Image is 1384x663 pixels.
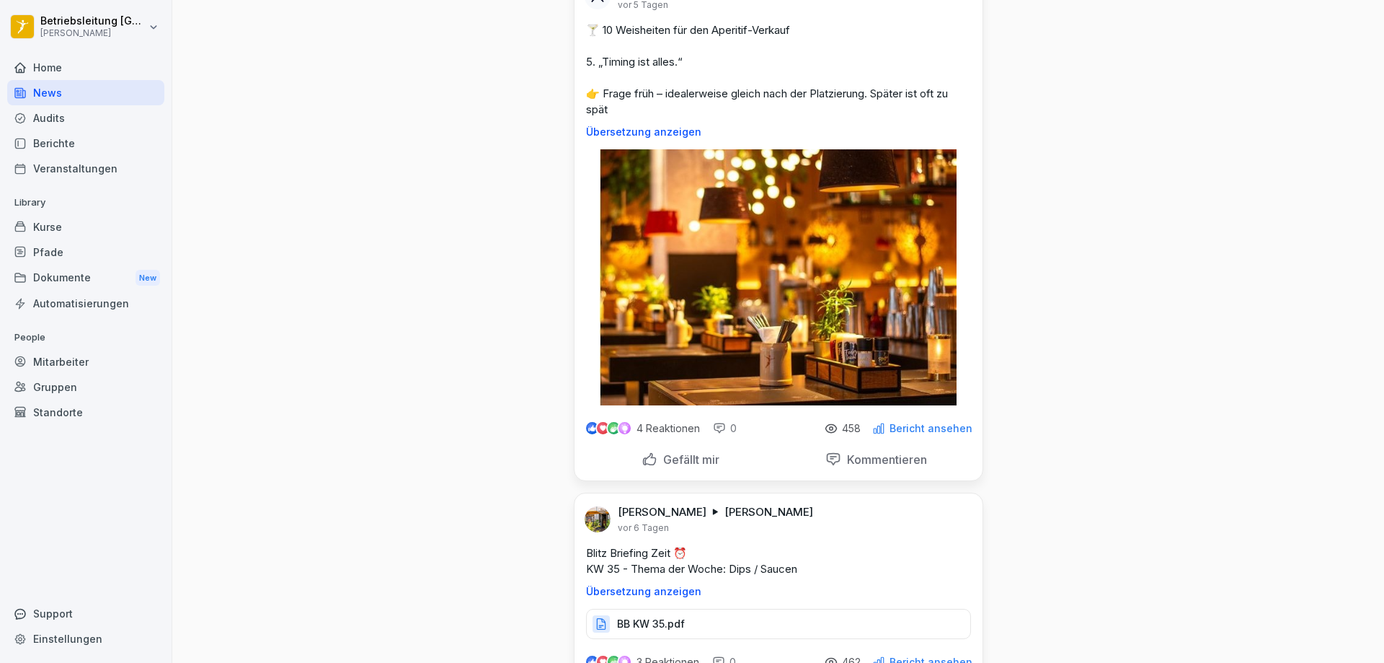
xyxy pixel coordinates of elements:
[586,621,971,636] a: BB KW 35.pdf
[136,270,160,286] div: New
[7,191,164,214] p: Library
[7,214,164,240] a: Kurse
[7,265,164,291] div: Dokumente
[40,28,146,38] p: [PERSON_NAME]
[657,452,719,467] p: Gefällt mir
[7,626,164,651] a: Einstellungen
[586,22,971,118] p: 🍸 10 Weisheiten für den Aperitif-Verkauf 5. „Timing ist alles.“ 👉 Frage früh – idealerweise gleic...
[586,126,971,138] p: Übersetzung anzeigen
[598,423,608,434] img: love
[724,505,813,519] p: [PERSON_NAME]
[586,423,598,434] img: like
[600,149,957,405] img: izquru6aapdhkt7n9lx1h17j.png
[842,423,861,434] p: 458
[7,240,164,265] a: Pfade
[7,105,164,131] a: Audits
[7,326,164,349] p: People
[586,586,971,597] p: Übersetzung anzeigen
[618,505,706,519] p: [PERSON_NAME]
[608,422,620,434] img: celebrate
[585,506,611,532] img: ahtvx1qdgs31qf7oeejj87mb.png
[586,545,971,577] p: Blitz Briefing Zeit ⏰ KW 35 - Thema der Woche: Dips / Saucen
[7,156,164,181] a: Veranstaltungen
[7,265,164,291] a: DokumenteNew
[618,422,631,435] img: inspiring
[7,349,164,374] a: Mitarbeiter
[841,452,927,467] p: Kommentieren
[7,601,164,626] div: Support
[7,80,164,105] a: News
[7,291,164,316] a: Automatisierungen
[636,423,700,434] p: 4 Reaktionen
[890,423,972,434] p: Bericht ansehen
[7,374,164,400] a: Gruppen
[617,617,685,631] p: BB KW 35.pdf
[713,421,737,436] div: 0
[618,522,669,534] p: vor 6 Tagen
[7,55,164,80] a: Home
[7,400,164,425] a: Standorte
[40,15,146,27] p: Betriebsleitung [GEOGRAPHIC_DATA]
[7,131,164,156] a: Berichte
